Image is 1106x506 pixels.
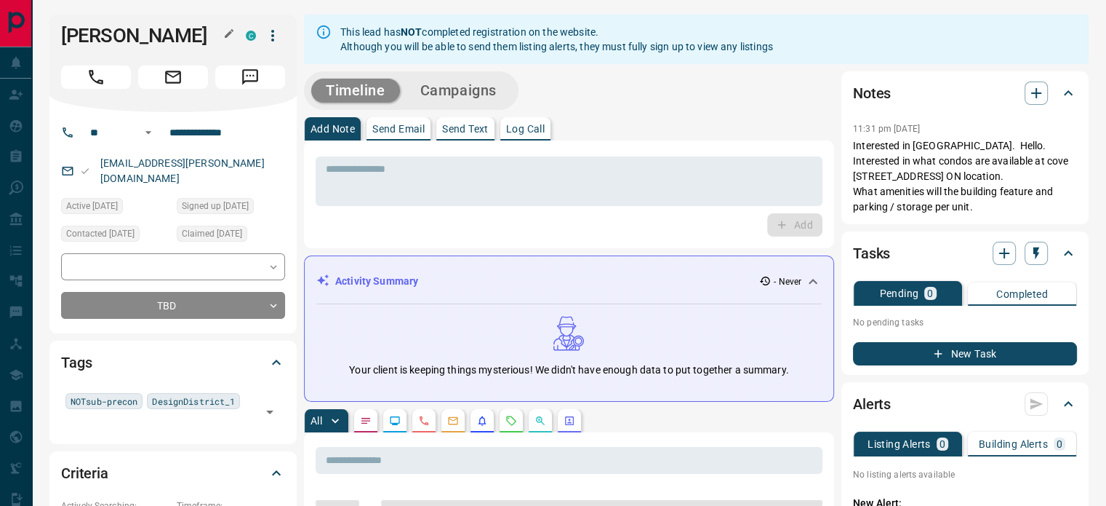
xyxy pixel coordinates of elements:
[316,268,822,295] div: Activity Summary- Never
[853,82,891,105] h2: Notes
[335,274,418,289] p: Activity Summary
[853,242,890,265] h2: Tasks
[71,394,137,408] span: NOTsub-precon
[853,392,891,416] h2: Alerts
[310,124,355,134] p: Add Note
[66,199,118,213] span: Active [DATE]
[401,26,422,38] strong: NOT
[349,363,788,378] p: Your client is keeping things mysterious! We didn't have enough data to put together a summary.
[853,236,1077,271] div: Tasks
[61,462,108,485] h2: Criteria
[506,124,545,134] p: Log Call
[340,19,773,60] div: This lead has completed registration on the website. Although you will be able to send them listi...
[879,288,918,299] p: Pending
[100,157,265,184] a: [EMAIL_ADDRESS][PERSON_NAME][DOMAIN_NAME]
[996,289,1048,299] p: Completed
[182,199,249,213] span: Signed up [DATE]
[177,226,285,246] div: Mon Aug 23 2021
[61,66,131,89] span: Call
[476,415,488,427] svg: Listing Alerts
[853,387,1077,422] div: Alerts
[927,288,933,299] p: 0
[61,292,285,319] div: TBD
[140,124,157,141] button: Open
[61,351,92,374] h2: Tags
[80,166,90,176] svg: Email Valid
[853,76,1077,111] div: Notes
[61,198,169,218] div: Mon Aug 23 2021
[182,226,242,241] span: Claimed [DATE]
[360,415,372,427] svg: Notes
[152,394,235,408] span: DesignDistrict_1
[406,79,511,103] button: Campaigns
[61,456,285,491] div: Criteria
[61,24,224,47] h1: [PERSON_NAME]
[389,415,401,427] svg: Lead Browsing Activity
[372,124,425,134] p: Send Email
[979,439,1048,449] p: Building Alerts
[867,439,931,449] p: Listing Alerts
[442,124,489,134] p: Send Text
[260,402,280,422] button: Open
[853,342,1077,365] button: New Task
[66,226,135,241] span: Contacted [DATE]
[774,275,801,288] p: - Never
[138,66,208,89] span: Email
[311,79,400,103] button: Timeline
[61,345,285,380] div: Tags
[534,415,546,427] svg: Opportunities
[853,312,1077,333] p: No pending tasks
[447,415,459,427] svg: Emails
[177,198,285,218] div: Mon Aug 23 2021
[215,66,285,89] span: Message
[853,468,1077,481] p: No listing alerts available
[1057,439,1062,449] p: 0
[564,415,575,427] svg: Agent Actions
[853,138,1077,215] p: Interested in [GEOGRAPHIC_DATA]. Hello. Interested in what condos are available at cove [STREET_A...
[505,415,517,427] svg: Requests
[310,416,322,426] p: All
[418,415,430,427] svg: Calls
[853,124,920,134] p: 11:31 pm [DATE]
[246,31,256,41] div: condos.ca
[939,439,945,449] p: 0
[61,226,169,246] div: Wed Aug 25 2021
